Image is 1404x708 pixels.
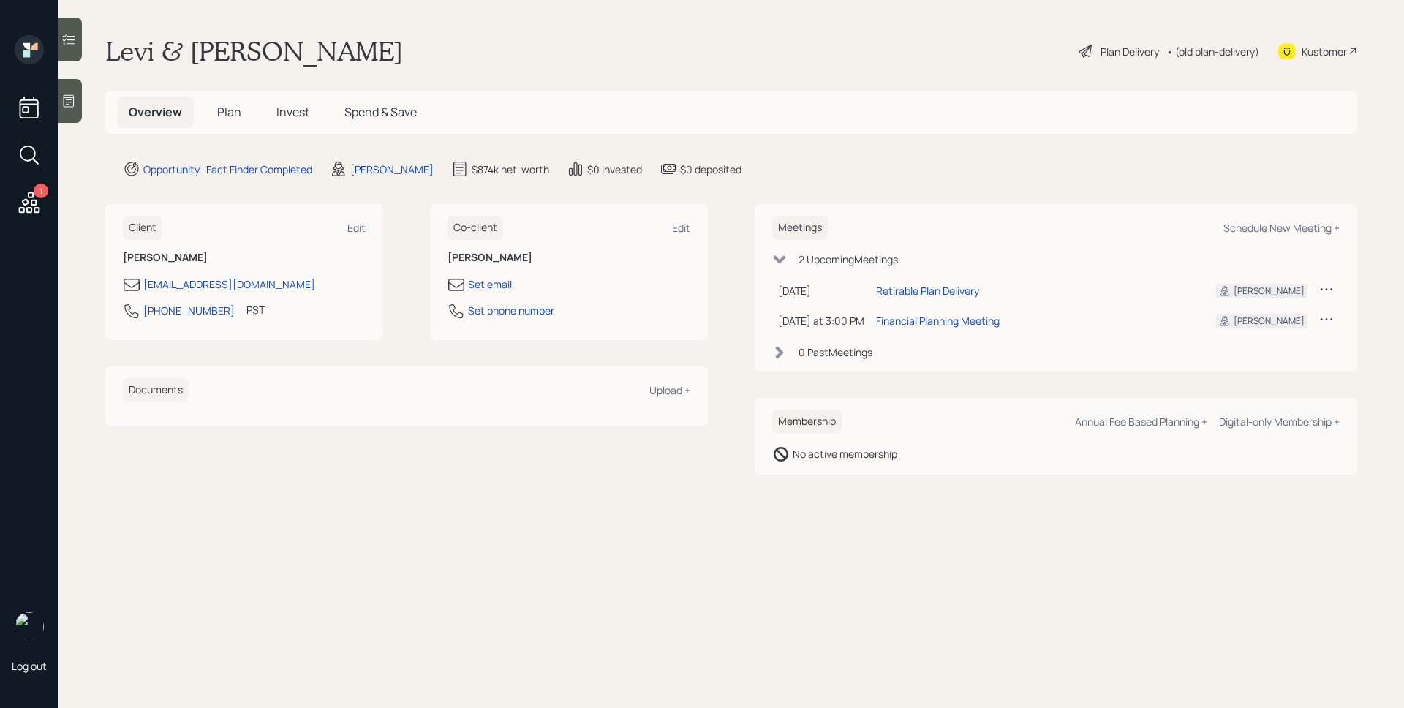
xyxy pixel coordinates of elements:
[778,313,864,328] div: [DATE] at 3:00 PM
[129,104,182,120] span: Overview
[680,162,741,177] div: $0 deposited
[143,276,315,292] div: [EMAIL_ADDRESS][DOMAIN_NAME]
[587,162,642,177] div: $0 invested
[123,216,162,240] h6: Client
[472,162,549,177] div: $874k net-worth
[1302,44,1347,59] div: Kustomer
[105,35,403,67] h1: Levi & [PERSON_NAME]
[350,162,434,177] div: [PERSON_NAME]
[1166,44,1259,59] div: • (old plan-delivery)
[217,104,241,120] span: Plan
[468,276,512,292] div: Set email
[799,252,898,267] div: 2 Upcoming Meeting s
[1219,415,1340,429] div: Digital-only Membership +
[123,252,366,264] h6: [PERSON_NAME]
[799,344,872,360] div: 0 Past Meeting s
[15,612,44,641] img: james-distasi-headshot.png
[276,104,309,120] span: Invest
[448,216,503,240] h6: Co-client
[1234,315,1305,328] div: [PERSON_NAME]
[1223,221,1340,235] div: Schedule New Meeting +
[34,184,48,198] div: 1
[246,302,265,317] div: PST
[793,446,897,462] div: No active membership
[1234,285,1305,298] div: [PERSON_NAME]
[772,410,842,434] h6: Membership
[876,313,1000,328] div: Financial Planning Meeting
[672,221,690,235] div: Edit
[778,283,864,298] div: [DATE]
[468,303,554,318] div: Set phone number
[123,378,189,402] h6: Documents
[876,283,979,298] div: Retirable Plan Delivery
[344,104,417,120] span: Spend & Save
[772,216,828,240] h6: Meetings
[1101,44,1159,59] div: Plan Delivery
[649,383,690,397] div: Upload +
[1075,415,1207,429] div: Annual Fee Based Planning +
[347,221,366,235] div: Edit
[448,252,690,264] h6: [PERSON_NAME]
[143,303,235,318] div: [PHONE_NUMBER]
[12,659,47,673] div: Log out
[143,162,312,177] div: Opportunity · Fact Finder Completed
